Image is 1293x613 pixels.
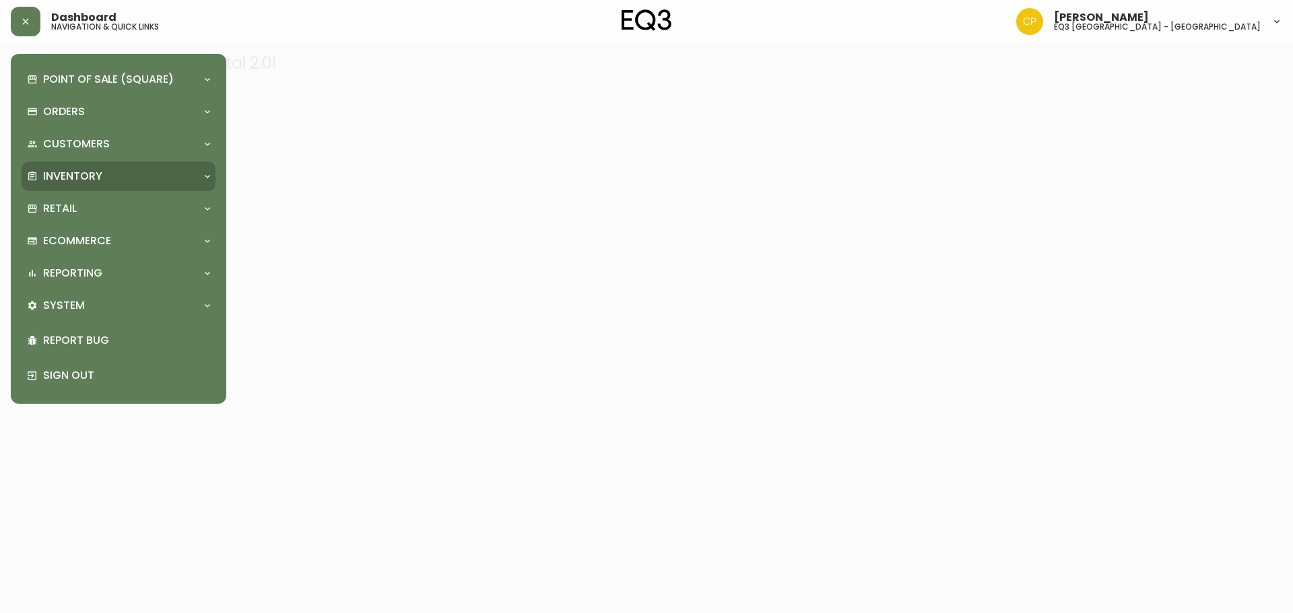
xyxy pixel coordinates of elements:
[51,12,117,23] span: Dashboard
[22,97,215,127] div: Orders
[43,298,85,313] p: System
[22,129,215,159] div: Customers
[43,233,111,248] p: Ecommerce
[51,23,159,31] h5: navigation & quick links
[43,201,77,216] p: Retail
[1016,8,1043,35] img: 6aeca34137a4ce1440782ad85f87d82f
[22,258,215,288] div: Reporting
[43,266,102,281] p: Reporting
[43,333,210,348] p: Report Bug
[22,291,215,320] div: System
[22,358,215,393] div: Sign Out
[22,161,215,191] div: Inventory
[43,169,102,184] p: Inventory
[43,72,174,87] p: Point of Sale (Square)
[1054,23,1261,31] h5: eq3 [GEOGRAPHIC_DATA] - [GEOGRAPHIC_DATA]
[22,323,215,358] div: Report Bug
[622,9,671,31] img: logo
[43,137,110,151] p: Customers
[22,226,215,256] div: Ecommerce
[43,368,210,383] p: Sign Out
[22,65,215,94] div: Point of Sale (Square)
[1054,12,1149,23] span: [PERSON_NAME]
[43,104,85,119] p: Orders
[22,194,215,223] div: Retail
